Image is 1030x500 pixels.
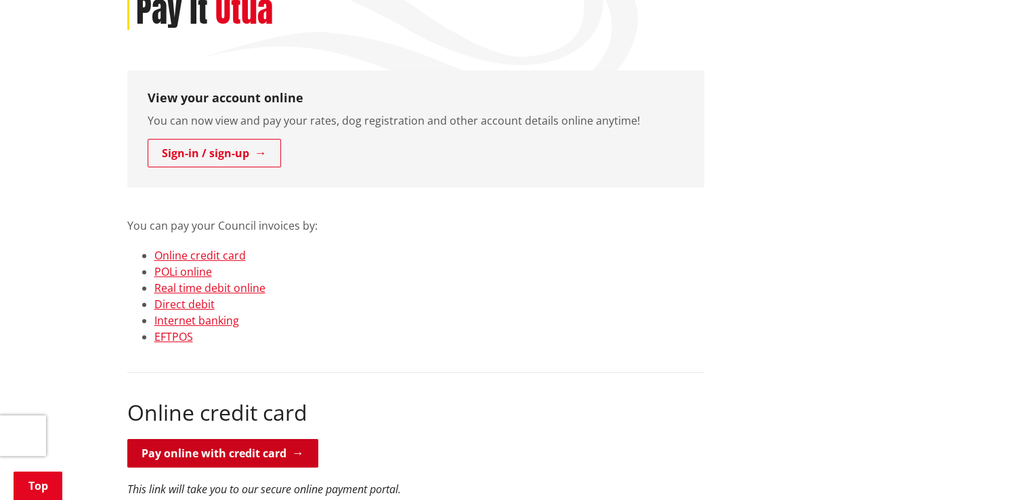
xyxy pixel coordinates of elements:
[968,443,1016,492] iframe: Messenger Launcher
[148,139,281,167] a: Sign-in / sign-up
[148,91,684,106] h3: View your account online
[127,400,704,425] h2: Online credit card
[154,264,212,279] a: POLi online
[154,248,246,263] a: Online credit card
[154,280,265,295] a: Real time debit online
[127,482,401,497] em: This link will take you to our secure online payment portal.
[154,297,215,312] a: Direct debit
[154,313,239,328] a: Internet banking
[148,112,684,129] p: You can now view and pay your rates, dog registration and other account details online anytime!
[154,329,193,344] a: EFTPOS
[127,201,704,234] p: You can pay your Council invoices by:
[14,472,62,500] a: Top
[127,439,318,467] a: Pay online with credit card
